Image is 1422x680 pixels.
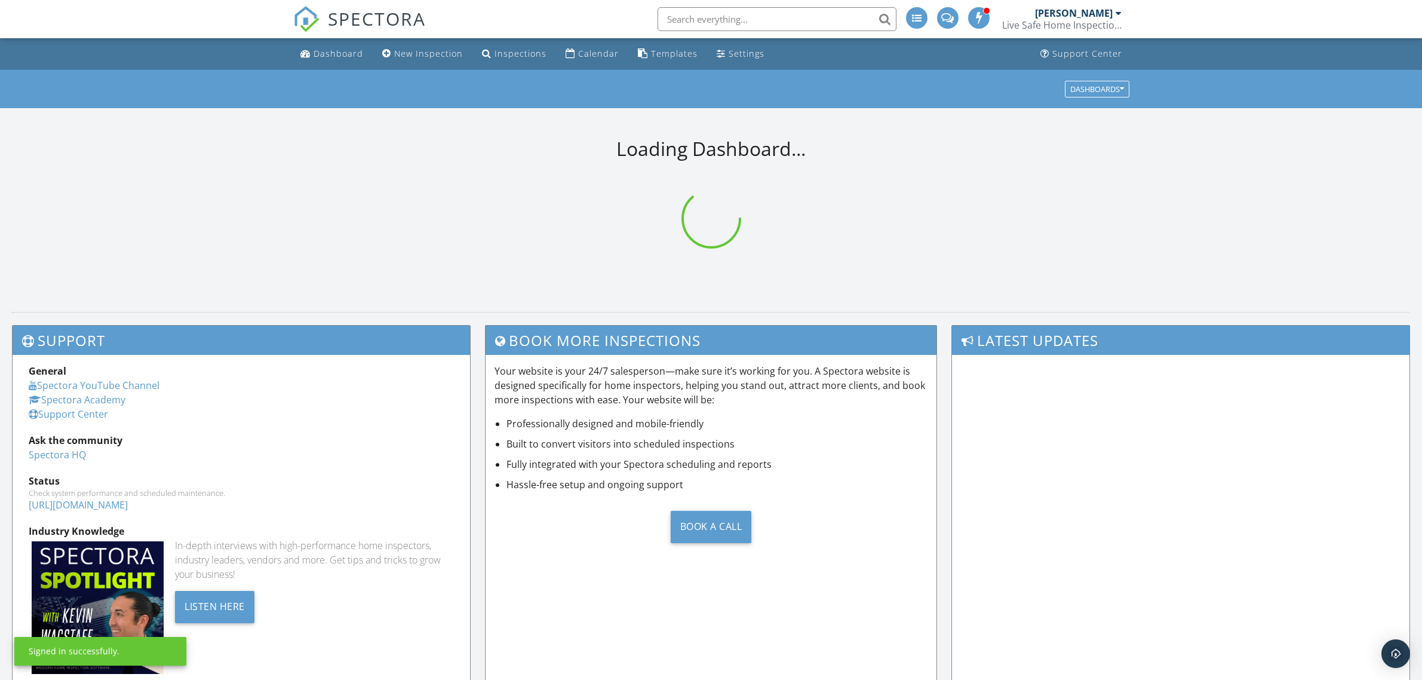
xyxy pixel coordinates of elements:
[1036,43,1127,65] a: Support Center
[29,364,66,378] strong: General
[1002,19,1122,31] div: Live Safe Home Inspections, LLC
[712,43,769,65] a: Settings
[175,599,254,612] a: Listen Here
[1052,48,1122,59] div: Support Center
[729,48,764,59] div: Settings
[578,48,619,59] div: Calendar
[1381,639,1410,668] div: Open Intercom Messenger
[495,48,546,59] div: Inspections
[29,379,159,392] a: Spectora YouTube Channel
[314,48,363,59] div: Dashboard
[377,43,468,65] a: New Inspection
[29,393,125,406] a: Spectora Academy
[32,541,164,673] img: Spectoraspolightmain
[1065,81,1129,97] button: Dashboards
[29,408,108,421] a: Support Center
[658,7,896,31] input: Search everything...
[29,433,454,448] div: Ask the community
[175,591,254,623] div: Listen Here
[29,524,454,538] div: Industry Knowledge
[293,16,426,41] a: SPECTORA
[561,43,624,65] a: Calendar
[328,6,426,31] span: SPECTORA
[495,364,927,407] p: Your website is your 24/7 salesperson—make sure it’s working for you. A Spectora website is desig...
[29,448,86,461] a: Spectora HQ
[506,477,927,492] li: Hassle-free setup and ongoing support
[506,457,927,471] li: Fully integrated with your Spectora scheduling and reports
[486,326,936,355] h3: Book More Inspections
[293,6,320,32] img: The Best Home Inspection Software - Spectora
[506,416,927,431] li: Professionally designed and mobile-friendly
[651,48,698,59] div: Templates
[1070,85,1124,93] div: Dashboards
[394,48,463,59] div: New Inspection
[29,474,454,488] div: Status
[13,326,470,355] h3: Support
[633,43,702,65] a: Templates
[1035,7,1113,19] div: [PERSON_NAME]
[175,538,454,581] div: In-depth interviews with high-performance home inspectors, industry leaders, vendors and more. Ge...
[671,511,752,543] div: Book a Call
[296,43,368,65] a: Dashboard
[952,326,1409,355] h3: Latest Updates
[506,437,927,451] li: Built to convert visitors into scheduled inspections
[29,498,128,511] a: [URL][DOMAIN_NAME]
[495,501,927,552] a: Book a Call
[477,43,551,65] a: Inspections
[29,645,119,657] div: Signed in successfully.
[29,488,454,498] div: Check system performance and scheduled maintenance.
